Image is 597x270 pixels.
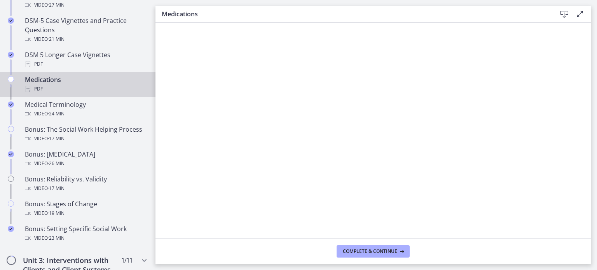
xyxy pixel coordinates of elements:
h3: Medications [162,9,544,19]
div: Medical Terminology [25,100,146,118]
div: Video [25,159,146,168]
div: Bonus: Reliability vs. Validity [25,174,146,193]
i: Completed [8,226,14,232]
div: DSM-5 Case Vignettes and Practice Questions [25,16,146,44]
div: PDF [25,59,146,69]
span: · 24 min [48,109,65,118]
div: Medications [25,75,146,94]
div: Video [25,0,146,10]
div: Video [25,109,146,118]
div: Bonus: Setting Specific Social Work [25,224,146,243]
span: · 17 min [48,184,65,193]
span: · 17 min [48,134,65,143]
button: Complete & continue [337,245,410,258]
i: Completed [8,151,14,157]
span: 1 / 11 [121,256,133,265]
span: Complete & continue [343,248,397,254]
div: DSM 5 Longer Case Vignettes [25,50,146,69]
div: PDF [25,84,146,94]
span: · 21 min [48,35,65,44]
div: Video [25,233,146,243]
span: · 26 min [48,159,65,168]
i: Completed [8,101,14,108]
div: Video [25,134,146,143]
div: Video [25,35,146,44]
div: Video [25,209,146,218]
span: · 19 min [48,209,65,218]
div: Video [25,184,146,193]
div: Bonus: [MEDICAL_DATA] [25,150,146,168]
span: · 27 min [48,0,65,10]
div: Bonus: The Social Work Helping Process [25,125,146,143]
span: · 23 min [48,233,65,243]
i: Completed [8,52,14,58]
div: Bonus: Stages of Change [25,199,146,218]
i: Completed [8,17,14,24]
